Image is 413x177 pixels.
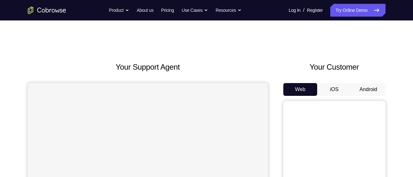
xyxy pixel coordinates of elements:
button: Resources [216,4,241,17]
a: Log In [289,4,301,17]
h2: Your Support Agent [28,61,268,73]
button: iOS [317,83,351,96]
a: Try Online Demo [330,4,385,17]
button: Android [351,83,386,96]
a: About us [137,4,153,17]
a: Go to the home page [28,6,66,14]
h2: Your Customer [283,61,386,73]
a: Register [307,4,323,17]
button: Use Cases [182,4,208,17]
a: Pricing [161,4,174,17]
button: Web [283,83,317,96]
span: / [303,6,304,14]
button: Product [109,4,129,17]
